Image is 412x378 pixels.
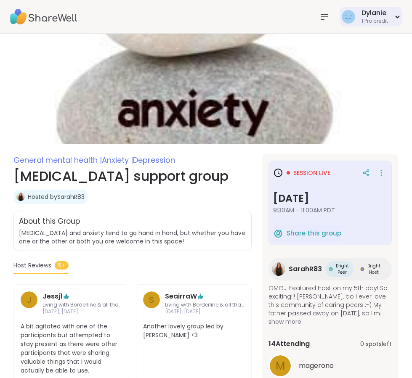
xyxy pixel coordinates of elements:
span: magerono [299,361,334,371]
a: mmagerono [268,354,392,378]
span: Share this group [287,229,341,238]
span: 5+ [55,261,69,270]
span: A bit agitated with one of the participants but attempted to stay present as there were other par... [21,322,122,375]
h3: [DATE] [273,191,387,206]
span: 9:30AM - 11:00AM PDT [273,206,387,214]
span: [DATE], [DATE] [165,308,245,315]
a: Jessj1 [43,291,63,301]
img: ShareWell Logomark [273,228,283,238]
span: Anxiety | [102,155,133,165]
img: Bright Host [360,267,364,271]
span: Depression [133,155,175,165]
img: ShareWell Nav Logo [10,2,77,32]
a: SarahR83SarahR83Bright PeerBright PeerBright HostBright Host [268,258,392,280]
span: 14 Attending [268,339,310,349]
h2: About this Group [19,216,80,227]
span: Session live [293,169,330,177]
span: Bright Peer [335,263,350,275]
span: Living with Borderline & all that comes with it! [43,301,122,309]
img: Bright Peer [329,267,333,271]
span: S [149,293,154,306]
button: Share this group [273,225,341,242]
div: Dylanie [361,8,388,18]
a: J [21,291,37,316]
a: S [143,291,160,316]
span: General mental health | [13,155,102,165]
img: SarahR83 [272,262,285,276]
span: m [276,358,285,374]
span: Living with Borderline & all that comes with it! [165,301,245,309]
a: Hosted bySarahR83 [28,193,85,201]
span: [MEDICAL_DATA] and anxiety tend to go hand in hand, but whether you have one or the other or both... [19,229,245,246]
span: show more [268,317,392,326]
span: Host Reviews [13,261,51,270]
img: Dylanie [342,10,355,24]
span: 0 spots left [360,340,392,349]
a: SeairraW [165,291,197,301]
div: 1 Pro credit [361,18,388,25]
span: [DATE], [DATE] [43,308,122,315]
h1: [MEDICAL_DATA] support group [13,166,252,186]
span: SarahR83 [289,264,322,274]
span: Bright Host [366,263,382,275]
span: OMG... Featured Host on my 5th day! So exciting!!! [PERSON_NAME], do I ever love this community o... [268,284,392,317]
span: Another lovely group led by [PERSON_NAME] <3 [143,322,245,340]
span: J [27,293,32,306]
img: SarahR83 [16,193,25,201]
